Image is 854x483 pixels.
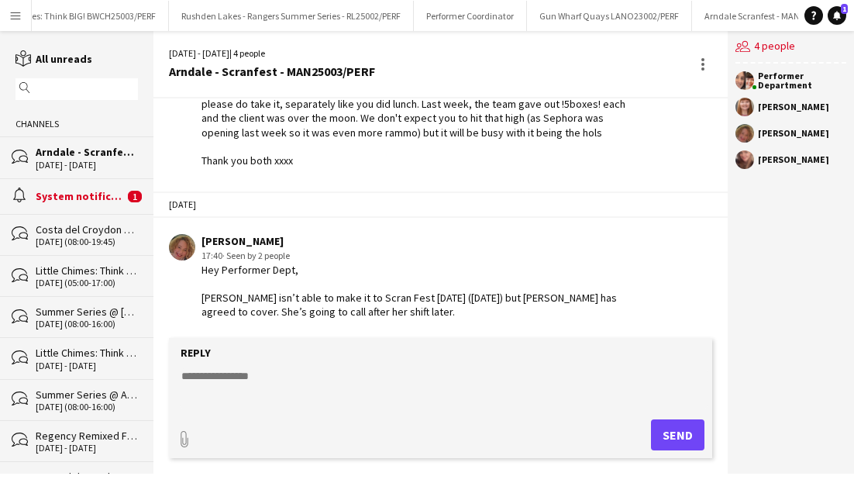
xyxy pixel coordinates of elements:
[36,429,138,443] div: Regency Remixed Festival Place FP25002/PERF
[36,278,138,288] div: [DATE] (05:00-17:00)
[169,1,414,31] button: Rushden Lakes - Rangers Summer Series - RL25002/PERF
[201,263,628,319] div: Hey Performer Dept, [PERSON_NAME] isn’t able to make it to Scran Fest [DATE] ([DATE]) but [PERSON...
[36,361,138,371] div: [DATE] - [DATE]
[414,1,527,31] button: Performer Coordinator
[201,55,628,168] div: Here is your video briefing I made last week for the first week team: [URL][DOMAIN_NAME] An updat...
[169,47,375,60] div: [DATE] - [DATE] | 4 people
[36,402,138,412] div: [DATE] (08:00-16:00)
[36,388,138,402] div: Summer Series @ Angel Egg Soliders
[15,52,92,66] a: All unreads
[758,102,829,112] div: [PERSON_NAME]
[36,236,138,247] div: [DATE] (08:00-19:45)
[758,129,829,138] div: [PERSON_NAME]
[153,191,728,218] div: [DATE]
[36,145,138,159] div: Arndale - Scranfest - MAN25003/PERF
[36,443,138,454] div: [DATE] - [DATE]
[651,419,704,450] button: Send
[36,223,138,236] div: Costa del Croydon C&W25003/PERF BINGO on the BEACH
[169,64,375,78] div: Arndale - Scranfest - MAN25003/PERF
[735,31,846,64] div: 4 people
[527,1,692,31] button: Gun Wharf Quays LANO23002/PERF
[36,264,138,278] div: Little Chimes: Think BIG! BWCH25003/PERF
[201,249,628,263] div: 17:40
[181,346,211,360] label: Reply
[841,4,848,14] span: 1
[201,234,628,248] div: [PERSON_NAME]
[128,191,142,202] span: 1
[36,305,138,319] div: Summer Series @ [PERSON_NAME] & Wingz
[36,189,124,203] div: System notifications
[222,250,290,261] span: · Seen by 2 people
[758,155,829,164] div: [PERSON_NAME]
[36,346,138,360] div: Little Chimes: Think BIG! BWCH25003/PERF
[758,71,846,90] div: Performer Department
[828,6,846,25] a: 1
[36,160,138,171] div: [DATE] - [DATE]
[36,319,138,329] div: [DATE] (08:00-16:00)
